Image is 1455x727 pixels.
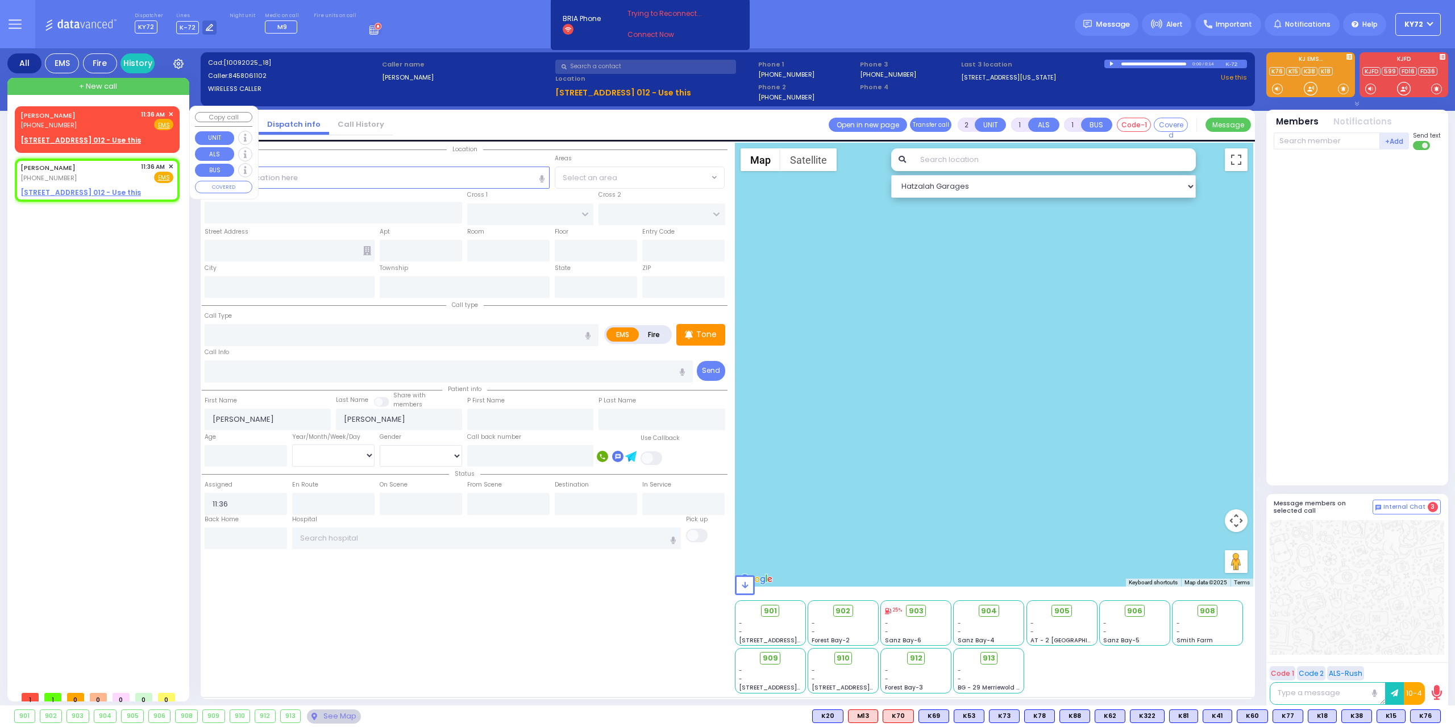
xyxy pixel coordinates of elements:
[989,709,1020,723] div: BLS
[1383,503,1425,511] span: Internal Chat
[983,653,995,664] span: 913
[885,619,888,628] span: -
[848,709,878,723] div: ALS
[205,311,232,321] label: Call Type
[1297,666,1325,680] button: Code 2
[195,112,252,123] button: Copy call
[467,190,488,200] label: Cross 1
[739,683,846,692] span: [STREET_ADDRESS][PERSON_NAME]
[883,709,914,723] div: K70
[120,53,155,73] a: History
[606,327,639,342] label: EMS
[642,480,671,489] label: In Service
[1380,132,1410,149] button: +Add
[1274,500,1373,514] h5: Message members on selected call
[329,119,393,130] a: Call History
[1395,13,1441,36] button: KY72
[1418,67,1437,76] a: FD36
[1117,118,1151,132] button: Code-1
[829,118,907,132] a: Open in new page
[292,433,375,442] div: Year/Month/Week/Day
[20,135,141,145] u: [STREET_ADDRESS] 012 - Use this
[259,119,329,130] a: Dispatch info
[1024,709,1055,723] div: K78
[1286,67,1300,76] a: K15
[1225,509,1248,532] button: Map camera controls
[642,264,651,273] label: ZIP
[958,675,961,683] span: -
[205,348,229,357] label: Call Info
[961,73,1056,82] a: [STREET_ADDRESS][US_STATE]
[281,710,301,722] div: 913
[812,666,815,675] span: -
[1059,709,1090,723] div: K88
[758,70,814,78] label: [PHONE_NUMBER]
[203,710,225,722] div: 909
[393,391,426,400] small: Share with
[1308,709,1337,723] div: K18
[1375,505,1381,510] img: comment-alt.png
[1274,132,1380,149] input: Search member
[1302,67,1317,76] a: K38
[860,70,916,78] label: [PHONE_NUMBER]
[1203,709,1232,723] div: K41
[205,227,248,236] label: Street Address
[205,515,239,524] label: Back Home
[1166,19,1183,30] span: Alert
[812,709,843,723] div: K20
[467,396,505,405] label: P First Name
[205,167,550,188] input: Search location here
[1205,118,1251,132] button: Message
[739,636,846,645] span: [STREET_ADDRESS][PERSON_NAME]
[860,60,958,69] span: Phone 3
[20,121,77,130] span: [PHONE_NUMBER]
[961,60,1104,69] label: Last 3 location
[1377,709,1406,723] div: BLS
[168,110,173,119] span: ✕
[641,434,680,443] label: Use Callback
[913,148,1196,171] input: Search location
[598,396,636,405] label: P Last Name
[848,709,878,723] div: M13
[1308,709,1337,723] div: BLS
[1096,19,1130,30] span: Message
[141,163,165,171] span: 11:36 AM
[697,361,725,381] button: Send
[1127,605,1142,617] span: 906
[1221,73,1247,82] a: Use this
[1103,619,1107,628] span: -
[981,605,997,617] span: 904
[380,227,390,236] label: Apt
[1225,60,1247,68] div: K-72
[20,173,77,182] span: [PHONE_NUMBER]
[563,172,617,184] span: Select an area
[230,710,250,722] div: 910
[885,675,888,683] span: -
[1054,605,1070,617] span: 905
[1095,709,1125,723] div: K62
[292,480,318,489] label: En Route
[1030,619,1034,628] span: -
[555,87,691,98] u: [STREET_ADDRESS] 012 - Use this
[910,653,922,664] span: 912
[1177,628,1180,636] span: -
[883,709,914,723] div: ALS
[1404,19,1423,30] span: KY72
[1270,666,1295,680] button: Code 1
[158,693,175,701] span: 0
[1333,115,1392,128] button: Notifications
[812,675,815,683] span: -
[1382,67,1398,76] a: 599
[208,71,378,81] label: Caller:
[909,605,924,617] span: 903
[885,666,888,675] span: -
[363,246,371,255] span: Other building occupants
[812,628,815,636] span: -
[741,148,780,171] button: Show street map
[205,264,217,273] label: City
[739,619,742,628] span: -
[158,121,170,130] u: EMS
[380,433,401,442] label: Gender
[1319,67,1333,76] a: K18
[763,653,778,664] span: 909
